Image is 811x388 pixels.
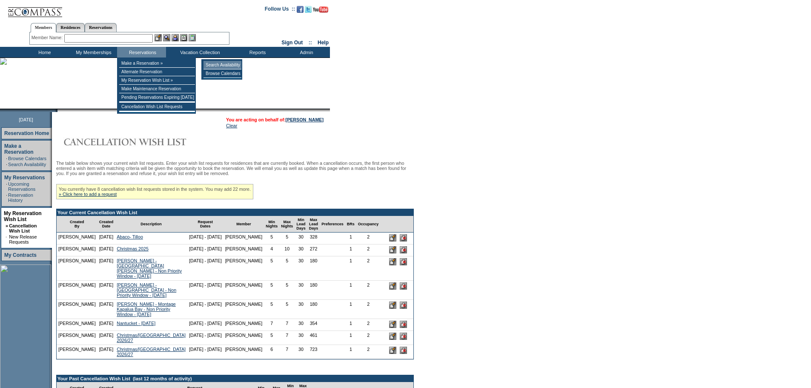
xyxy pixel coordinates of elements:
[356,281,381,300] td: 2
[189,302,222,307] nobr: [DATE] - [DATE]
[295,319,307,331] td: 30
[119,103,195,111] td: Cancellation Wish List Requests
[189,246,222,251] nobr: [DATE] - [DATE]
[264,216,279,233] td: Min Nights
[85,23,117,32] a: Reservations
[295,345,307,359] td: 30
[389,347,396,354] input: Edit this Request
[345,319,356,331] td: 1
[57,256,97,281] td: [PERSON_NAME]
[117,321,155,326] a: Nantucket - [DATE]
[400,258,407,265] input: Delete this Request
[295,331,307,345] td: 30
[295,244,307,256] td: 30
[307,300,320,319] td: 180
[97,345,115,359] td: [DATE]
[345,345,356,359] td: 1
[8,156,46,161] a: Browse Calendars
[155,34,162,41] img: b_edit.gif
[389,321,396,328] input: Edit this Request
[117,347,186,357] a: Christmas/[GEOGRAPHIC_DATA] 2026/27
[318,40,329,46] a: Help
[68,47,117,57] td: My Memberships
[232,47,281,57] td: Reports
[9,223,37,233] a: Cancellation Wish List
[19,117,33,122] span: [DATE]
[226,123,237,128] a: Clear
[4,143,34,155] a: Make a Reservation
[57,216,97,233] td: Created By
[400,321,407,328] input: Delete this Request
[97,281,115,300] td: [DATE]
[356,345,381,359] td: 2
[281,40,303,46] a: Sign Out
[356,233,381,244] td: 2
[224,300,264,319] td: [PERSON_NAME]
[117,234,143,239] a: Abaco- Tilloo
[356,256,381,281] td: 2
[9,234,37,244] a: New Release Requests
[345,300,356,319] td: 1
[389,282,396,290] input: Edit this Request
[56,133,226,150] img: Cancellation Wish List
[264,256,279,281] td: 5
[307,256,320,281] td: 180
[295,256,307,281] td: 30
[389,234,396,241] input: Edit this Request
[400,333,407,340] input: Delete this Request
[307,319,320,331] td: 354
[8,181,35,192] a: Upcoming Reservations
[57,244,97,256] td: [PERSON_NAME]
[356,244,381,256] td: 2
[57,233,97,244] td: [PERSON_NAME]
[264,233,279,244] td: 5
[117,282,176,298] a: [PERSON_NAME] - [GEOGRAPHIC_DATA] - Non Priority Window - [DATE]
[203,69,241,78] td: Browse Calendars
[400,302,407,309] input: Delete this Request
[279,319,295,331] td: 7
[279,216,295,233] td: Max Nights
[189,258,222,263] nobr: [DATE] - [DATE]
[224,233,264,244] td: [PERSON_NAME]
[389,258,396,265] input: Edit this Request
[180,34,187,41] img: Reservations
[345,281,356,300] td: 1
[224,331,264,345] td: [PERSON_NAME]
[224,345,264,359] td: [PERSON_NAME]
[119,76,195,85] td: My Reservation Wish List »
[4,175,45,181] a: My Reservations
[224,319,264,331] td: [PERSON_NAME]
[279,281,295,300] td: 5
[4,252,37,258] a: My Contracts
[57,109,58,112] img: blank.gif
[57,281,97,300] td: [PERSON_NAME]
[345,331,356,345] td: 1
[189,321,222,326] nobr: [DATE] - [DATE]
[226,117,324,122] span: You are acting on behalf of:
[305,6,312,13] img: Follow us on Twitter
[57,209,413,216] td: Your Current Cancellation Wish List
[320,216,345,233] td: Preferences
[356,319,381,331] td: 2
[59,192,117,197] a: » Click here to add a request
[117,47,166,57] td: Reservations
[264,300,279,319] td: 5
[19,47,68,57] td: Home
[305,9,312,14] a: Follow us on Twitter
[345,256,356,281] td: 1
[307,281,320,300] td: 180
[313,9,328,14] a: Subscribe to our YouTube Channel
[297,9,304,14] a: Become our fan on Facebook
[117,246,149,251] a: Christmas 2025
[56,23,85,32] a: Residences
[400,246,407,253] input: Delete this Request
[224,256,264,281] td: [PERSON_NAME]
[119,93,195,102] td: Pending Reservations Expiring [DATE]
[32,34,64,41] div: Member Name:
[97,256,115,281] td: [DATE]
[279,233,295,244] td: 5
[264,345,279,359] td: 6
[6,162,7,167] td: ·
[31,23,57,32] a: Members
[97,300,115,319] td: [DATE]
